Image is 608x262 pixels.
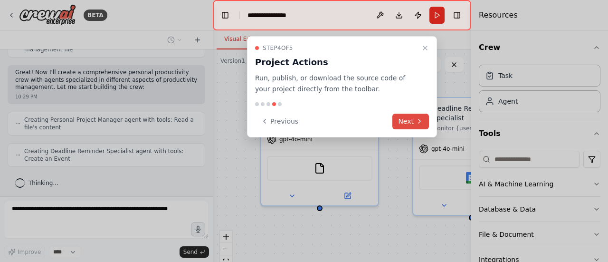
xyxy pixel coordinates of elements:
[255,56,418,69] h3: Project Actions
[218,9,232,22] button: Hide left sidebar
[392,114,429,129] button: Next
[419,42,431,54] button: Close walkthrough
[255,73,418,95] p: Run, publish, or download the source code of your project directly from the toolbar.
[255,114,304,129] button: Previous
[263,44,293,52] span: Step 4 of 5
